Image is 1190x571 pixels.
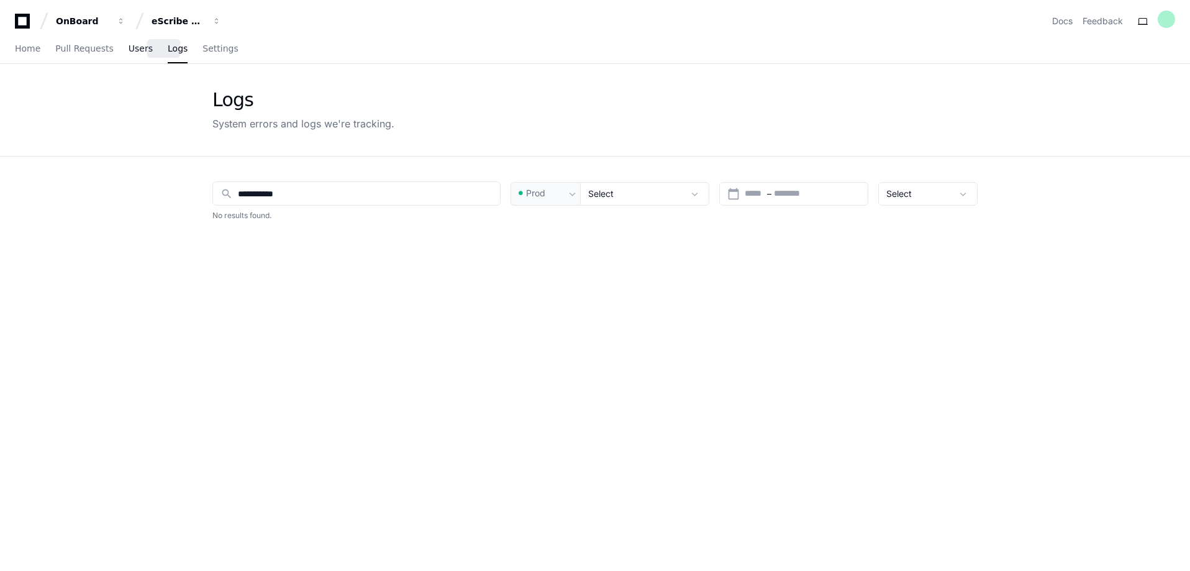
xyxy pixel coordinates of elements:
[212,116,394,131] div: System errors and logs we're tracking.
[1052,15,1073,27] a: Docs
[152,15,205,27] div: eScribe BM
[202,45,238,52] span: Settings
[886,188,912,199] span: Select
[1083,15,1123,27] button: Feedback
[212,89,394,111] div: Logs
[129,35,153,63] a: Users
[220,188,233,200] mat-icon: search
[212,211,978,221] h2: No results found.
[147,10,226,32] button: eScribe BM
[727,188,740,200] button: Open calendar
[55,45,113,52] span: Pull Requests
[51,10,130,32] button: OnBoard
[168,35,188,63] a: Logs
[168,45,188,52] span: Logs
[727,188,740,200] mat-icon: calendar_today
[15,35,40,63] a: Home
[15,45,40,52] span: Home
[56,15,109,27] div: OnBoard
[526,187,545,199] span: Prod
[129,45,153,52] span: Users
[588,188,614,199] span: Select
[55,35,113,63] a: Pull Requests
[202,35,238,63] a: Settings
[767,188,771,200] span: –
